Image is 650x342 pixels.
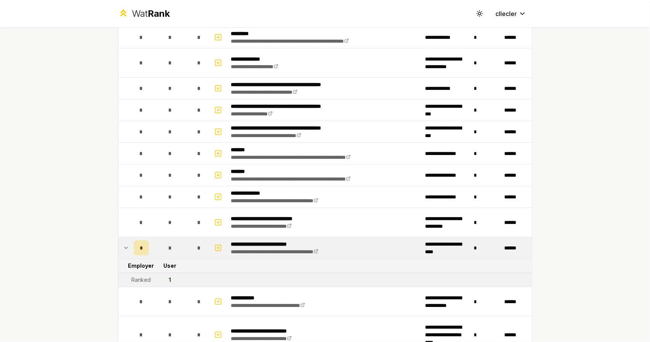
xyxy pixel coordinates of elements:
[152,259,188,273] td: User
[148,8,170,19] span: Rank
[169,276,171,284] div: 1
[496,9,517,18] span: cllecler
[131,259,152,273] td: Employer
[490,7,532,21] button: cllecler
[131,276,151,284] div: Ranked
[118,8,170,20] a: WatRank
[132,8,170,20] div: Wat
